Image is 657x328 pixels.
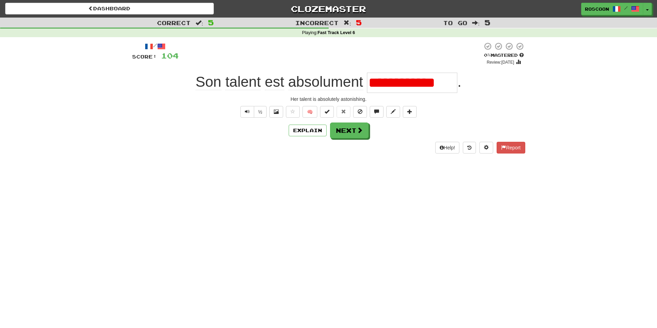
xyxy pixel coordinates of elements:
[472,20,480,26] span: :
[196,74,221,90] span: Son
[463,142,476,154] button: Round history (alt+y)
[5,3,214,14] a: Dashboard
[240,106,254,118] button: Play sentence audio (ctl+space)
[581,3,643,15] a: Roscoon /
[239,106,267,118] div: Text-to-speech controls
[161,51,179,60] span: 104
[337,106,350,118] button: Reset to 0% Mastered (alt+r)
[132,54,157,60] span: Score:
[132,42,179,51] div: /
[289,125,327,136] button: Explain
[353,106,367,118] button: Ignore sentence (alt+i)
[288,74,363,90] span: absolument
[482,52,525,59] div: Mastered
[403,106,417,118] button: Add to collection (alt+a)
[370,106,384,118] button: Discuss sentence (alt+u)
[157,19,191,26] span: Correct
[318,30,355,35] strong: Fast Track Level 6
[286,106,300,118] button: Favorite sentence (alt+f)
[254,106,267,118] button: ½
[443,19,467,26] span: To go
[624,6,628,10] span: /
[269,106,283,118] button: Show image (alt+x)
[485,18,490,27] span: 5
[386,106,400,118] button: Edit sentence (alt+d)
[208,18,214,27] span: 5
[302,106,317,118] button: 🧠
[356,18,362,27] span: 5
[320,106,334,118] button: Set this sentence to 100% Mastered (alt+m)
[344,20,351,26] span: :
[196,20,203,26] span: :
[265,74,284,90] span: est
[225,74,261,90] span: talent
[330,123,369,138] button: Next
[487,60,514,65] small: Review: [DATE]
[435,142,460,154] button: Help!
[132,96,525,103] div: Her talent is absolutely astonishing.
[295,19,339,26] span: Incorrect
[484,52,491,58] span: 0 %
[457,74,461,90] span: .
[497,142,525,154] button: Report
[224,3,433,15] a: Clozemaster
[585,6,609,12] span: Roscoon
